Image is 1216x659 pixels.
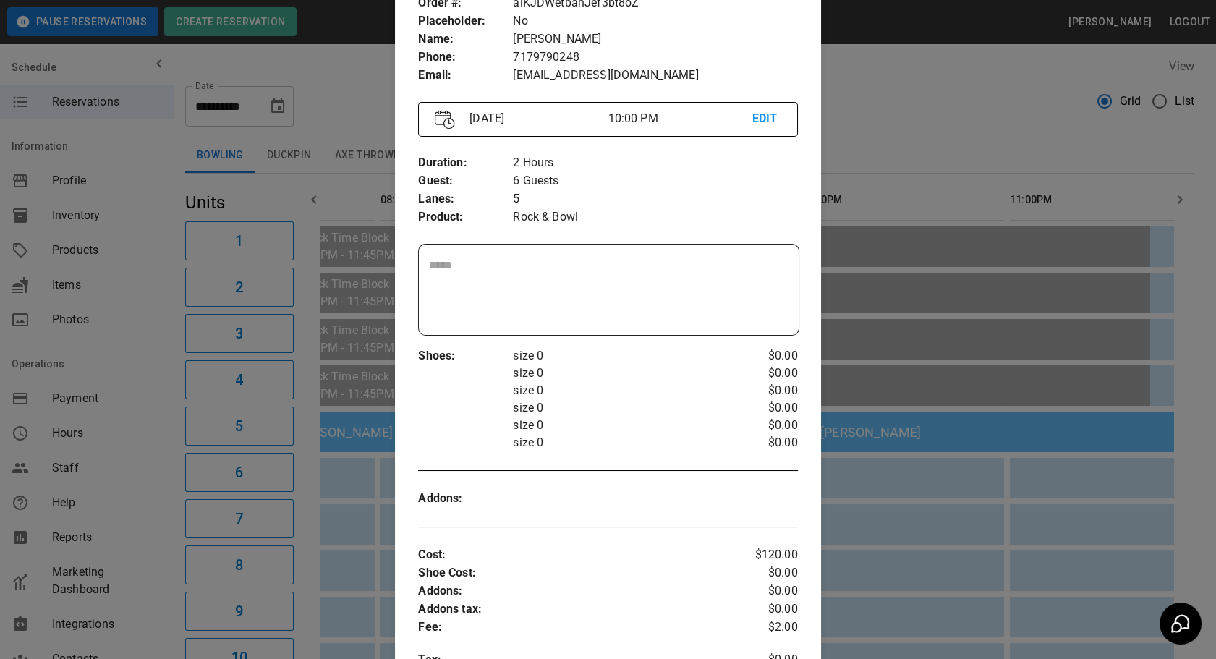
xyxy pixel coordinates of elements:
[418,618,734,637] p: Fee :
[734,365,797,382] p: $0.00
[513,382,734,399] p: size 0
[513,172,797,190] p: 6 Guests
[464,110,608,127] p: [DATE]
[734,434,797,451] p: $0.00
[734,417,797,434] p: $0.00
[418,172,513,190] p: Guest :
[734,600,797,618] p: $0.00
[513,365,734,382] p: size 0
[418,347,513,365] p: Shoes :
[734,347,797,365] p: $0.00
[734,618,797,637] p: $2.00
[418,208,513,226] p: Product :
[418,67,513,85] p: Email :
[418,12,513,30] p: Placeholder :
[752,110,781,128] p: EDIT
[513,399,734,417] p: size 0
[513,434,734,451] p: size 0
[418,546,734,564] p: Cost :
[418,490,513,508] p: Addons :
[513,48,797,67] p: 7179790248
[435,110,455,129] img: Vector
[734,382,797,399] p: $0.00
[418,600,734,618] p: Addons tax :
[418,564,734,582] p: Shoe Cost :
[513,417,734,434] p: size 0
[513,154,797,172] p: 2 Hours
[513,12,797,30] p: No
[418,154,513,172] p: Duration :
[513,347,734,365] p: size 0
[513,208,797,226] p: Rock & Bowl
[418,30,513,48] p: Name :
[418,190,513,208] p: Lanes :
[513,67,797,85] p: [EMAIL_ADDRESS][DOMAIN_NAME]
[734,582,797,600] p: $0.00
[513,30,797,48] p: [PERSON_NAME]
[608,110,752,127] p: 10:00 PM
[734,546,797,564] p: $120.00
[418,582,734,600] p: Addons :
[734,399,797,417] p: $0.00
[418,48,513,67] p: Phone :
[513,190,797,208] p: 5
[734,564,797,582] p: $0.00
